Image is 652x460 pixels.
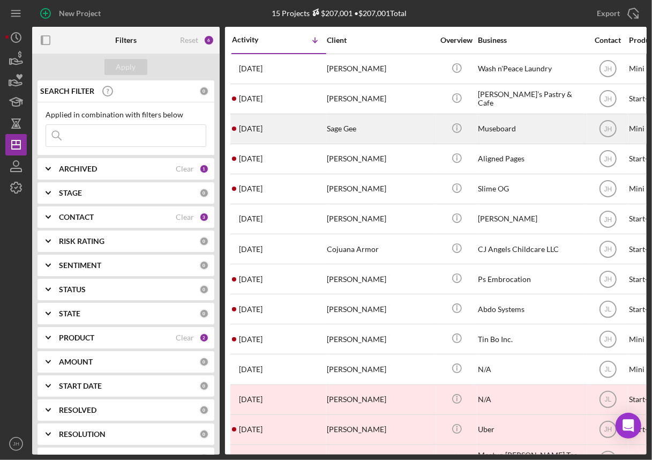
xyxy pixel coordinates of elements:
b: RESOLVED [59,406,96,414]
text: JH [604,426,612,434]
div: 0 [199,357,209,367]
b: Filters [115,36,137,44]
time: 2024-12-30 15:03 [239,275,263,284]
div: [PERSON_NAME] [327,355,434,383]
text: JH [13,441,19,447]
div: Open Intercom Messenger [616,413,641,439]
div: New Project [59,3,101,24]
div: [PERSON_NAME] [327,265,434,293]
time: 2025-07-23 22:08 [239,214,263,223]
div: 0 [199,429,209,439]
div: 0 [199,236,209,246]
div: Ps Embrocation [478,265,585,293]
div: Contact [588,36,628,44]
div: N/A [478,355,585,383]
div: [PERSON_NAME] [327,385,434,414]
div: [PERSON_NAME] [327,145,434,173]
time: 2025-09-26 19:48 [239,124,263,133]
b: RESOLUTION [59,430,106,439]
div: Clear [176,333,194,342]
div: 1 [199,164,209,174]
div: N/A [478,385,585,414]
div: [PERSON_NAME] [327,295,434,323]
div: Clear [176,165,194,173]
text: JL [604,366,611,374]
div: Apply [116,59,136,75]
button: Apply [104,59,147,75]
div: Sage Gee [327,115,434,143]
div: Applied in combination with filters below [46,110,206,119]
b: STAGE [59,189,82,197]
div: Reset [180,36,198,44]
div: 2 [199,333,209,343]
b: SENTIMENT [59,261,101,270]
div: 0 [199,309,209,318]
button: New Project [32,3,111,24]
text: JH [604,186,612,193]
time: 2023-12-11 16:56 [239,395,263,404]
time: 2025-09-03 19:40 [239,184,263,193]
div: Overview [437,36,477,44]
button: Export [586,3,647,24]
b: CONTACT [59,213,94,221]
div: 0 [199,261,209,270]
div: Export [597,3,620,24]
text: JH [604,155,612,163]
text: JH [604,65,612,73]
div: Cojuana Armor [327,235,434,263]
div: Client [327,36,434,44]
text: JH [604,125,612,133]
div: [PERSON_NAME] [327,416,434,444]
text: JH [604,276,612,283]
text: JH [604,216,612,223]
div: $207,001 [310,9,353,18]
b: STATE [59,309,80,318]
div: Slime OG [478,175,585,203]
b: AMOUNT [59,358,93,366]
b: PRODUCT [59,333,94,342]
div: Activity [232,35,279,44]
text: JL [604,306,611,313]
b: STATUS [59,285,86,294]
div: Museboard [478,115,585,143]
div: 0 [199,188,209,198]
b: RISK RATING [59,237,104,246]
b: ARCHIVED [59,165,97,173]
div: [PERSON_NAME] [327,205,434,233]
time: 2023-12-10 18:18 [239,425,263,434]
text: JH [604,336,612,343]
div: 0 [199,285,209,294]
div: 0 [199,86,209,96]
div: 3 [199,212,209,222]
time: 2024-11-11 23:00 [239,335,263,344]
div: [PERSON_NAME] [327,55,434,83]
b: START DATE [59,382,102,390]
button: JH [5,433,27,455]
div: 6 [204,35,214,46]
div: 0 [199,405,209,415]
div: Clear [176,213,194,221]
time: 2025-10-02 03:30 [239,64,263,73]
text: JL [604,396,611,404]
div: [PERSON_NAME] [327,175,434,203]
div: Abdo Systems [478,295,585,323]
time: 2024-11-26 19:46 [239,305,263,314]
div: Aligned Pages [478,145,585,173]
text: JH [604,246,612,253]
div: [PERSON_NAME] [327,325,434,353]
b: SEARCH FILTER [40,87,94,95]
div: Tin Bo Inc. [478,325,585,353]
div: [PERSON_NAME]’s Pastry & Cafe [478,85,585,113]
div: [PERSON_NAME] [327,85,434,113]
div: 0 [199,381,209,391]
div: CJ Angels Childcare LLC [478,235,585,263]
time: 2025-09-17 23:25 [239,154,263,163]
time: 2025-07-16 17:03 [239,245,263,254]
time: 2025-09-30 16:59 [239,94,263,103]
div: [PERSON_NAME] [478,205,585,233]
div: Wash n'Peace Laundry [478,55,585,83]
time: 2024-10-15 08:14 [239,365,263,374]
div: 15 Projects • $207,001 Total [272,9,407,18]
div: Uber [478,416,585,444]
div: Business [478,36,585,44]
